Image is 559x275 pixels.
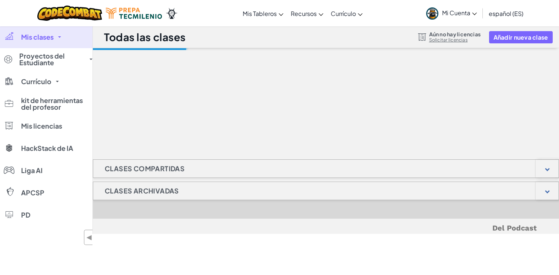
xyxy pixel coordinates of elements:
[492,223,537,232] font: Del Podcast
[21,33,54,41] font: Mis clases
[106,8,162,19] img: Logotipo de Tecmilenio
[104,30,186,43] font: Todas las clases
[429,37,468,43] font: Solicitar licencias
[21,166,43,175] font: Liga AI
[21,211,30,219] font: PD
[105,186,179,195] font: Clases archivadas
[86,233,92,242] font: ◀
[21,122,62,130] font: Mis licencias
[21,144,73,152] font: HackStack de IA
[426,7,438,20] img: avatar
[442,9,470,17] font: Mi Cuenta
[429,31,481,37] font: Aún no hay licencias
[489,10,523,17] font: español (ES)
[166,8,178,19] img: Ozaria
[494,33,548,41] font: Añadir nueva clase
[287,3,327,23] a: Recursos
[331,10,356,17] font: Currículo
[243,10,277,17] font: Mis Tableros
[489,31,553,43] button: Añadir nueva clase
[21,77,51,86] font: Currículo
[422,1,481,25] a: Mi Cuenta
[327,3,366,23] a: Currículo
[105,164,185,173] font: Clases compartidas
[291,10,317,17] font: Recursos
[19,52,65,67] font: Proyectos del Estudiante
[239,3,287,23] a: Mis Tableros
[37,6,102,21] img: Logotipo de CodeCombat
[485,3,527,23] a: español (ES)
[21,188,44,197] font: APCSP
[21,96,83,111] font: kit de herramientas del profesor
